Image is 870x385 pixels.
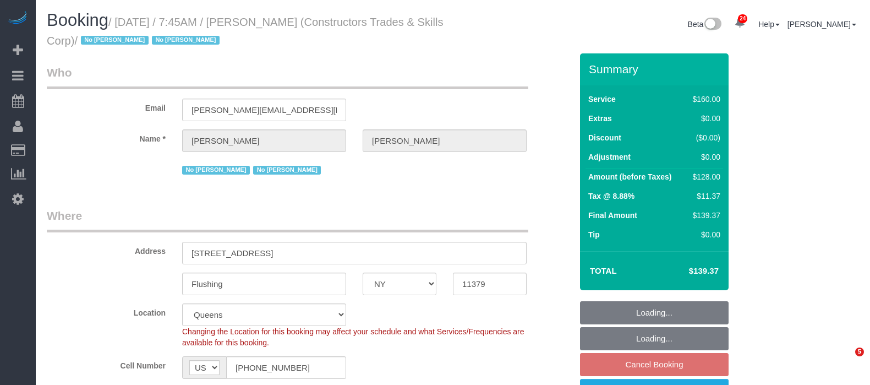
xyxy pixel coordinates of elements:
[688,151,720,162] div: $0.00
[588,191,634,202] label: Tax @ 8.88%
[758,20,780,29] a: Help
[39,242,174,257] label: Address
[363,129,527,152] input: Last Name
[39,303,174,318] label: Location
[688,210,720,221] div: $139.37
[588,132,621,143] label: Discount
[182,129,346,152] input: First Name
[7,11,29,26] img: Automaid Logo
[39,129,174,144] label: Name *
[588,229,600,240] label: Tip
[688,113,720,124] div: $0.00
[47,64,528,89] legend: Who
[253,166,321,175] span: No [PERSON_NAME]
[787,20,856,29] a: [PERSON_NAME]
[182,166,250,175] span: No [PERSON_NAME]
[833,348,859,374] iframe: Intercom live chat
[588,113,612,124] label: Extras
[39,99,174,113] label: Email
[588,94,616,105] label: Service
[453,273,527,295] input: Zip Code
[74,35,223,47] span: /
[47,10,108,30] span: Booking
[855,348,864,356] span: 5
[688,132,720,143] div: ($0.00)
[590,266,617,275] strong: Total
[688,229,720,240] div: $0.00
[738,14,747,23] span: 24
[226,356,346,379] input: Cell Number
[182,327,524,347] span: Changing the Location for this booking may affect your schedule and what Services/Frequencies are...
[729,11,751,35] a: 24
[589,63,723,75] h3: Summary
[688,191,720,202] div: $11.37
[47,208,528,232] legend: Where
[588,151,631,162] label: Adjustment
[688,94,720,105] div: $160.00
[152,36,220,45] span: No [PERSON_NAME]
[703,18,721,32] img: New interface
[182,99,346,121] input: Email
[656,267,719,276] h4: $139.37
[588,210,637,221] label: Final Amount
[39,356,174,371] label: Cell Number
[588,171,671,182] label: Amount (before Taxes)
[47,16,444,47] small: / [DATE] / 7:45AM / [PERSON_NAME] (Constructors Trades & Skills Corp)
[182,273,346,295] input: City
[688,171,720,182] div: $128.00
[81,36,149,45] span: No [PERSON_NAME]
[688,20,722,29] a: Beta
